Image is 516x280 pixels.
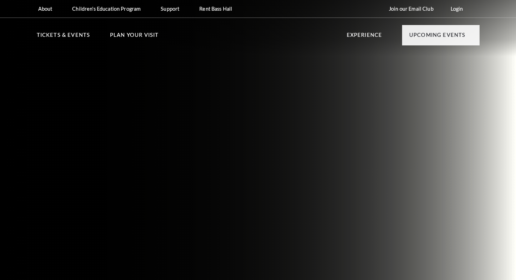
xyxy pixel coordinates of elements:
[199,6,232,12] p: Rent Bass Hall
[38,6,52,12] p: About
[37,31,90,44] p: Tickets & Events
[347,31,382,44] p: Experience
[161,6,179,12] p: Support
[72,6,141,12] p: Children's Education Program
[110,31,159,44] p: Plan Your Visit
[409,31,466,44] p: Upcoming Events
